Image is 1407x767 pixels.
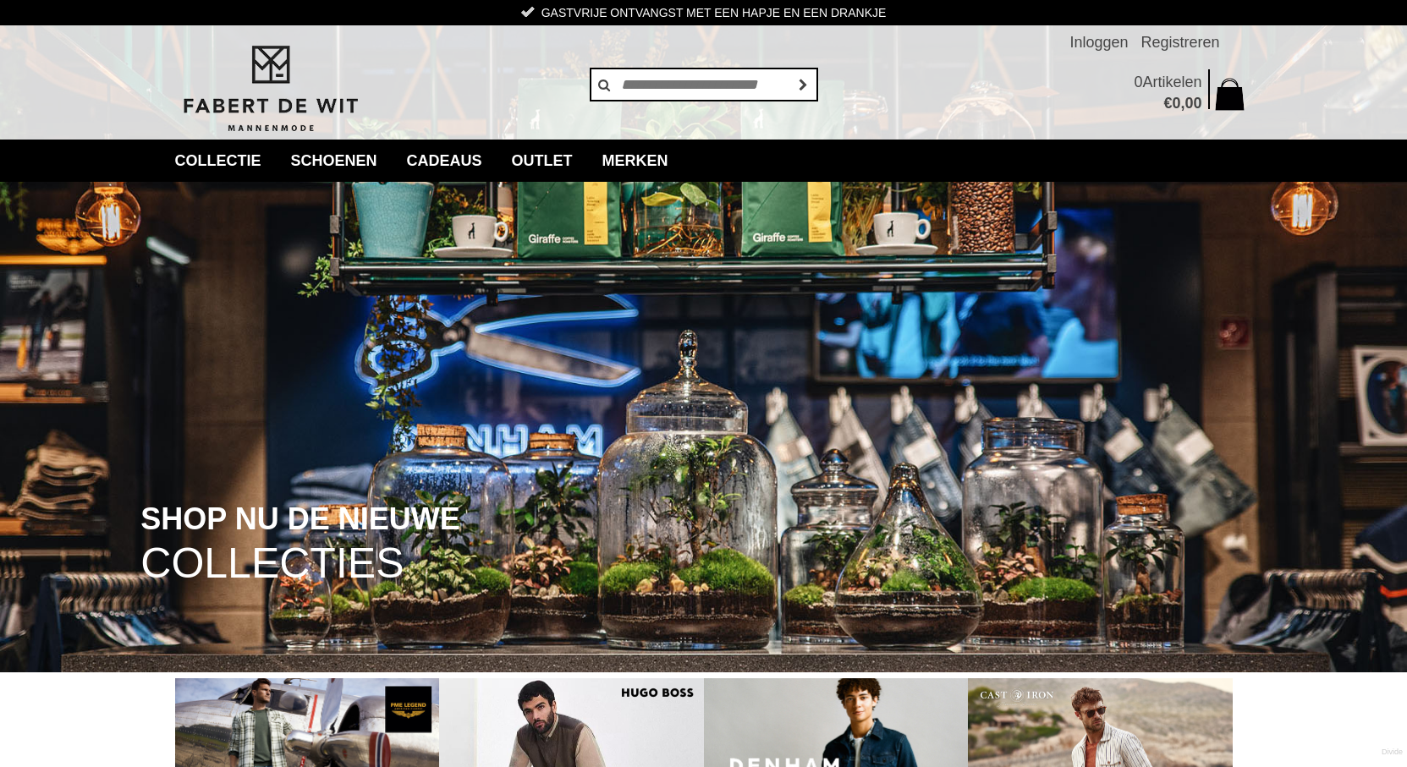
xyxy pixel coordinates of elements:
[278,140,390,182] a: Schoenen
[1140,25,1219,59] a: Registreren
[140,503,459,535] span: SHOP NU DE NIEUWE
[175,43,365,134] img: Fabert de Wit
[1142,74,1201,90] span: Artikelen
[1382,742,1403,763] a: Divide
[1184,95,1201,112] span: 00
[590,140,681,182] a: Merken
[1180,95,1184,112] span: ,
[1163,95,1172,112] span: €
[1069,25,1128,59] a: Inloggen
[140,542,404,585] span: COLLECTIES
[394,140,495,182] a: Cadeaus
[1172,95,1180,112] span: 0
[499,140,585,182] a: Outlet
[162,140,274,182] a: collectie
[1134,74,1142,90] span: 0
